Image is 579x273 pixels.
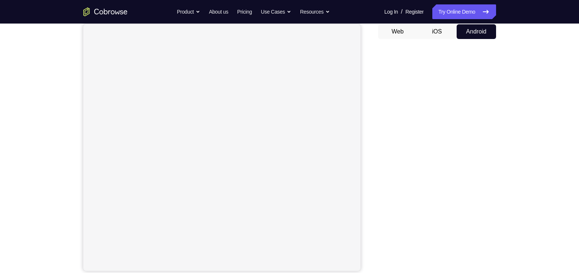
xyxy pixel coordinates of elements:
a: About us [209,4,228,19]
a: Log In [384,4,398,19]
button: Web [378,24,418,39]
button: Product [177,4,200,19]
button: Resources [300,4,330,19]
span: / [401,7,402,16]
a: Try Online Demo [432,4,496,19]
a: Register [405,4,423,19]
a: Go to the home page [83,7,128,16]
button: Use Cases [261,4,291,19]
button: iOS [417,24,457,39]
a: Pricing [237,4,252,19]
iframe: Agent [83,24,360,271]
button: Android [457,24,496,39]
